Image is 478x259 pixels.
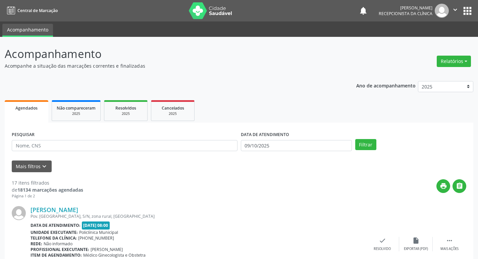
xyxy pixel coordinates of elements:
[446,237,453,244] i: 
[31,206,78,213] a: [PERSON_NAME]
[82,221,110,229] span: [DATE] 08:00
[12,186,83,193] div: de
[12,193,83,199] div: Página 1 de 2
[462,5,473,17] button: apps
[379,11,432,16] span: Recepcionista da clínica
[79,230,118,235] span: Policlínica Municipal
[78,235,114,241] span: [PHONE_NUMBER]
[12,160,52,172] button: Mais filtroskeyboard_arrow_down
[57,111,96,116] div: 2025
[374,247,391,251] div: Resolvido
[41,163,48,170] i: keyboard_arrow_down
[437,56,471,67] button: Relatórios
[355,139,376,150] button: Filtrar
[5,5,58,16] a: Central de Marcação
[456,182,463,190] i: 
[12,179,83,186] div: 17 itens filtrados
[83,252,146,258] span: Médico Ginecologista e Obstetra
[241,130,289,140] label: DATA DE ATENDIMENTO
[5,62,333,69] p: Acompanhe a situação das marcações correntes e finalizadas
[44,241,72,247] span: Não informado
[356,81,416,89] p: Ano de acompanhamento
[17,8,58,13] span: Central de Marcação
[404,247,428,251] div: Exportar (PDF)
[2,24,53,37] a: Acompanhamento
[12,140,237,151] input: Nome, CNS
[12,206,26,220] img: img
[5,46,333,62] p: Acompanhamento
[435,4,449,18] img: img
[91,247,123,252] span: [PERSON_NAME]
[31,213,366,219] div: Pov. [GEOGRAPHIC_DATA], S/N, zona rural, [GEOGRAPHIC_DATA]
[31,235,77,241] b: Telefone da clínica:
[452,6,459,13] i: 
[31,222,81,228] b: Data de atendimento:
[453,179,466,193] button: 
[436,179,450,193] button: print
[31,252,82,258] b: Item de agendamento:
[379,237,386,244] i: check
[449,4,462,18] button: 
[31,241,42,247] b: Rede:
[31,230,78,235] b: Unidade executante:
[15,105,38,111] span: Agendados
[241,140,352,151] input: Selecione um intervalo
[12,130,35,140] label: PESQUISAR
[379,5,432,11] div: [PERSON_NAME]
[31,247,89,252] b: Profissional executante:
[412,237,420,244] i: insert_drive_file
[440,182,447,190] i: print
[115,105,136,111] span: Resolvidos
[109,111,143,116] div: 2025
[359,6,368,15] button: notifications
[17,187,83,193] strong: 18134 marcações agendadas
[440,247,459,251] div: Mais ações
[156,111,190,116] div: 2025
[57,105,96,111] span: Não compareceram
[162,105,184,111] span: Cancelados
